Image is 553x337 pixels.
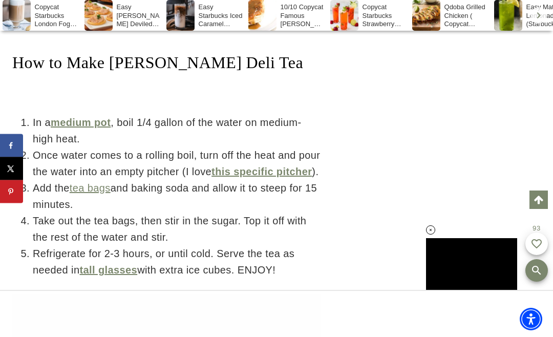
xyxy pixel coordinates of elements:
[33,147,321,180] li: Once water comes to a rolling boil, turn off the heat and pour the water into an empty pitcher (I...
[33,213,321,245] li: Take out the tea bags, then stir in the sugar. Top it off with the rest of the water and stir.
[33,180,321,213] li: Add the and baking soda and allow it to steep for 15 minutes.
[12,53,303,72] span: How to Make [PERSON_NAME] Deli Tea
[33,114,321,147] li: In a , boil 1/4 gallon of the water on medium-high heat.
[51,117,111,128] a: medium pot
[79,264,137,276] a: tall glasses
[520,308,542,330] div: Accessibility Menu
[211,166,312,177] a: this specific pitcher
[70,182,111,194] a: tea bags
[28,291,525,337] iframe: Advertisement
[33,245,321,278] li: Refrigerate for 2-3 hours, or until cold. Serve the tea as needed in with extra ice cubes. ENJOY!
[529,191,548,209] a: Scroll to top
